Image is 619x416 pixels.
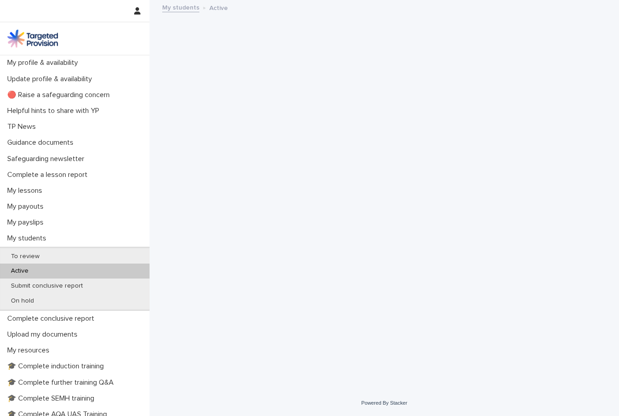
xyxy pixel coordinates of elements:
[209,2,228,12] p: Active
[4,138,81,147] p: Guidance documents
[4,282,90,290] p: Submit conclusive report
[4,253,47,260] p: To review
[4,362,111,371] p: 🎓 Complete induction training
[4,122,43,131] p: TP News
[4,297,41,305] p: On hold
[4,91,117,99] p: 🔴 Raise a safeguarding concern
[4,378,121,387] p: 🎓 Complete further training Q&A
[4,330,85,339] p: Upload my documents
[4,107,106,115] p: Helpful hints to share with YP
[4,59,85,67] p: My profile & availability
[7,29,58,48] img: M5nRWzHhSzIhMunXDL62
[4,314,102,323] p: Complete conclusive report
[4,186,49,195] p: My lessons
[4,155,92,163] p: Safeguarding newsletter
[4,394,102,403] p: 🎓 Complete SEMH training
[4,346,57,355] p: My resources
[4,218,51,227] p: My payslips
[4,171,95,179] p: Complete a lesson report
[4,202,51,211] p: My payouts
[162,2,199,12] a: My students
[4,234,53,243] p: My students
[4,267,36,275] p: Active
[361,400,407,406] a: Powered By Stacker
[4,75,99,83] p: Update profile & availability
